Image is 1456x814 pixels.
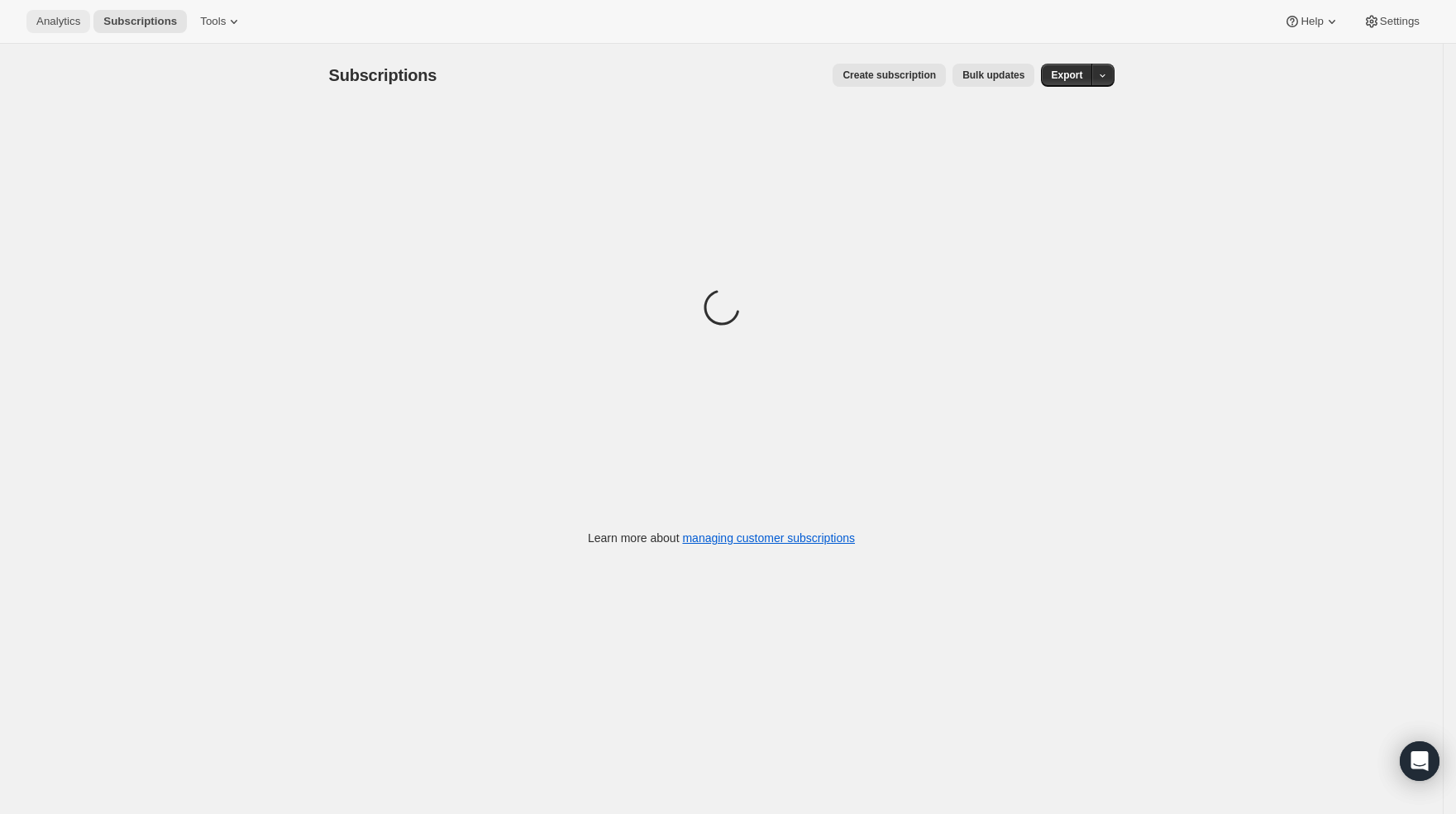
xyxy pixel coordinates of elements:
[1051,69,1082,82] span: Export
[1380,15,1420,28] span: Settings
[1353,10,1430,33] button: Settings
[1274,10,1349,33] button: Help
[190,10,252,33] button: Tools
[1301,15,1323,28] span: Help
[1400,741,1439,781] div: Open Intercom Messenger
[952,64,1034,87] button: Bulk updates
[833,64,946,87] button: Create subscription
[962,69,1024,82] span: Bulk updates
[103,15,177,28] span: Subscriptions
[682,531,855,545] a: managing customer subscriptions
[36,15,80,28] span: Analytics
[1041,64,1092,87] button: Export
[588,530,855,546] p: Learn more about
[843,69,936,82] span: Create subscription
[200,15,226,28] span: Tools
[26,10,90,33] button: Analytics
[93,10,187,33] button: Subscriptions
[329,66,437,84] span: Subscriptions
